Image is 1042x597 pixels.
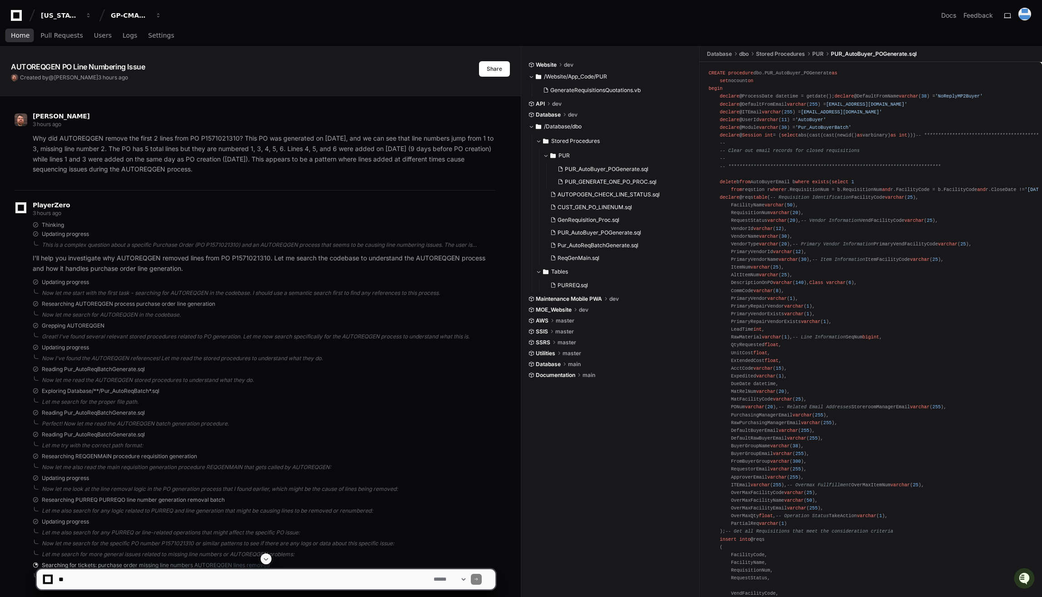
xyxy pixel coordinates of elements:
span: procedure [728,70,753,76]
button: ReqGenMain.sql [547,252,687,264]
span: dev [609,295,619,303]
span: 255 [823,420,831,426]
span: float [759,513,773,519]
span: 25 [806,490,812,495]
div: Now let me search for the specific PO number P1571021310 or similar patterns to see if there are ... [42,540,495,547]
span: 1 [779,373,781,379]
span: master [558,339,576,346]
span: varchar [899,93,919,99]
span: 30 [801,257,806,262]
span: varchar [770,443,790,449]
span: varchar [756,389,775,394]
span: -- Overmax Fullfillment [787,482,851,488]
span: varchar [787,102,806,107]
span: varchar [745,404,765,410]
div: Great! I've found several relevant stored procedures related to PO generation. Let me now search ... [42,333,495,340]
span: Maintenance Mobile PWA [536,295,602,303]
span: 255 [801,428,809,433]
button: PUR_GENERATE_ONE_PO_PROC.sql [554,176,687,188]
span: 'Pur_AutoBuyerBatch' [795,125,851,130]
span: exists [812,179,829,185]
span: GenRequisition_Proc.sql [558,216,619,224]
span: varchar [773,249,792,254]
span: 12 [776,226,781,231]
span: Created by [20,74,128,81]
span: 20 [781,241,787,247]
span: table [753,195,767,200]
div: This is a complex question about a specific Purchase Order (PO P1571021310) and an AUTOREQGEN pro... [42,241,495,249]
span: varchar [770,459,790,464]
span: 140 [795,280,804,285]
span: varchar [787,436,806,441]
span: Website [536,61,557,69]
div: Now let me search for AUTOREQGEN in the codebase. [42,311,495,318]
span: 12 [795,249,801,254]
span: from [739,179,751,185]
span: PUR_GENERATE_ONE_PO_PROC.sql [565,178,657,186]
span: and [882,187,890,192]
span: Logs [123,33,137,38]
span: 255 [809,102,817,107]
span: varchar [779,257,798,262]
span: GenerateRequisitionsQuotations.vb [550,87,641,94]
span: SSIS [536,328,548,335]
span: Updating progress [42,475,89,482]
button: Stored Procedures [536,134,693,148]
button: Feedback [963,11,993,20]
button: GenerateRequisitionsQuotations.vb [539,84,687,97]
span: varchar [751,264,770,270]
span: 1 [806,311,809,317]
span: ReqGenMain.sql [558,254,599,262]
span: 3 hours ago [33,121,61,127]
span: 255 [815,412,823,418]
span: Pylon [90,95,110,102]
span: 11 [781,117,787,122]
span: Reading Pur_AutoReqBatchGenerate.sql [42,366,145,373]
span: 20 [767,404,773,410]
a: Powered byPylon [64,95,110,102]
span: float [765,342,779,347]
button: Pur_AutoReqBatchGenerate.sql [547,239,687,252]
button: PUR_AutoBuyer_POGenerate.sql [554,163,687,176]
span: Tables [551,268,568,275]
span: float [765,358,779,363]
span: 'AutoBuyer' [795,117,826,122]
span: @ [49,74,54,81]
span: delete [720,179,736,185]
span: Thinking [42,221,64,229]
span: PUR_AutoBuyer_POGenerate.sql [565,166,648,173]
a: Settings [148,25,174,46]
span: MOE_Website [536,306,572,313]
span: 300 [792,459,800,464]
div: Welcome [9,36,165,51]
span: [EMAIL_ADDRESS][DOMAIN_NAME]' [801,109,882,115]
span: varchar [904,218,924,223]
button: /Database/dbo [528,119,693,134]
span: 25 [927,218,932,223]
span: Updating progress [42,230,89,238]
span: varchar [762,334,781,340]
span: varchar [910,404,929,410]
button: Share [479,61,510,77]
span: AWS [536,317,548,324]
span: CUST_GEN_PO_LINENUM.sql [558,204,632,211]
span: declare [720,109,739,115]
span: set [720,78,728,83]
span: declare [720,102,739,107]
span: where [770,187,784,192]
span: -- [720,156,725,161]
img: PlayerZero [9,9,27,27]
span: from [731,187,742,192]
span: varchar [826,280,845,285]
span: as [832,70,837,76]
span: [PERSON_NAME] [33,113,90,120]
span: varchar [857,513,876,519]
span: 25 [907,195,913,200]
a: Home [11,25,30,46]
span: 25 [933,257,938,262]
app-text-character-animate: AUTOREQGEN PO Line Numbering Issue [11,62,145,71]
span: 30 [781,125,787,130]
span: Pull Requests [40,33,83,38]
span: varchar [751,482,770,488]
svg: Directory [536,121,541,132]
